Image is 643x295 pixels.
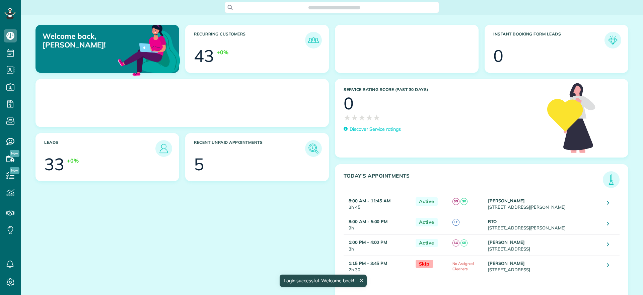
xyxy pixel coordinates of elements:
[488,219,497,224] strong: RTO
[358,112,366,123] span: ★
[344,214,412,235] td: 9h
[604,173,618,186] img: icon_todays_appointments-901f7ab196bb0bea1936b74009e4eb5ffbc2d2711fa7634e0d609ed5ef32b18b.png
[493,47,503,64] div: 0
[460,198,468,205] span: SB
[349,219,387,224] strong: 8:00 AM - 5:00 PM
[307,33,320,47] img: icon_recurring_customers-cf858462ba22bcd05b5a5880d41d6543d210077de5bb9ebc9590e49fd87d84ed.png
[486,214,602,235] td: [STREET_ADDRESS][PERSON_NAME]
[349,261,387,266] strong: 1:15 PM - 3:45 PM
[488,261,525,266] strong: [PERSON_NAME]
[194,47,214,64] div: 43
[349,198,390,203] strong: 8:00 AM - 11:45 AM
[217,48,228,56] div: +0%
[67,157,79,165] div: +0%
[44,156,64,173] div: 33
[486,235,602,256] td: [STREET_ADDRESS]
[488,198,525,203] strong: [PERSON_NAME]
[486,193,602,214] td: [STREET_ADDRESS][PERSON_NAME]
[344,95,354,112] div: 0
[452,198,459,205] span: SG
[43,32,133,50] p: Welcome back, [PERSON_NAME]!
[117,17,182,82] img: dashboard_welcome-42a62b7d889689a78055ac9021e634bf52bae3f8056760290aed330b23ab8690.png
[344,126,401,133] a: Discover Service ratings
[416,260,433,268] span: Skip
[416,218,438,226] span: Active
[452,219,459,226] span: LT
[344,112,351,123] span: ★
[344,256,412,276] td: 2h 30
[416,239,438,247] span: Active
[351,112,358,123] span: ★
[10,167,19,174] span: New
[315,4,353,11] span: Search ZenMaid…
[452,261,474,271] span: No Assigned Cleaners
[157,142,170,155] img: icon_leads-1bed01f49abd5b7fead27621c3d59655bb73ed531f8eeb49469d10e621d6b896.png
[344,193,412,214] td: 3h 45
[44,140,155,157] h3: Leads
[606,33,620,47] img: icon_form_leads-04211a6a04a5b2264e4ee56bc0799ec3eb69b7e499cbb523a139df1d13a81ae0.png
[344,235,412,256] td: 3h
[344,87,541,92] h3: Service Rating score (past 30 days)
[307,142,320,155] img: icon_unpaid_appointments-47b8ce3997adf2238b356f14209ab4cced10bd1f174958f3ca8f1d0dd7fffeee.png
[349,239,387,245] strong: 1:00 PM - 4:00 PM
[366,112,373,123] span: ★
[350,126,401,133] p: Discover Service ratings
[486,256,602,276] td: [STREET_ADDRESS]
[194,156,204,173] div: 5
[279,275,366,287] div: Login successful. Welcome back!
[373,112,380,123] span: ★
[460,239,468,247] span: SB
[194,140,305,157] h3: Recent unpaid appointments
[344,173,603,188] h3: Today's Appointments
[488,239,525,245] strong: [PERSON_NAME]
[416,197,438,206] span: Active
[452,239,459,247] span: SG
[10,150,19,157] span: New
[493,32,604,48] h3: Instant Booking Form Leads
[194,32,305,48] h3: Recurring Customers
